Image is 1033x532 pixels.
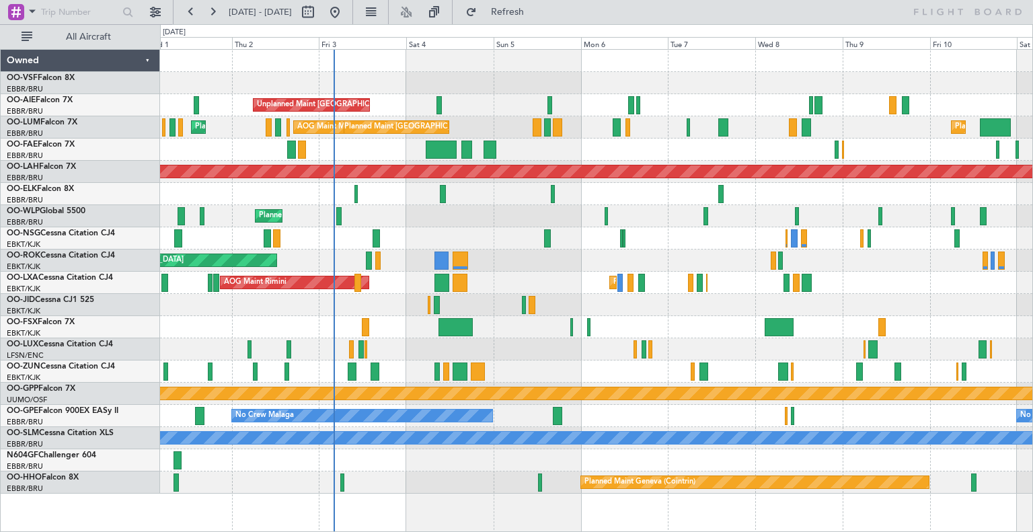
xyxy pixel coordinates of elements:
a: EBKT/KJK [7,262,40,272]
a: OO-LUXCessna Citation CJ4 [7,340,113,348]
a: EBBR/BRU [7,106,43,116]
span: OO-NSG [7,229,40,237]
div: No Crew Malaga [235,406,294,426]
div: Unplanned Maint [GEOGRAPHIC_DATA] ([GEOGRAPHIC_DATA]) [257,95,478,115]
a: OO-FAEFalcon 7X [7,141,75,149]
div: Tue 7 [668,37,755,49]
div: Wed 1 [145,37,232,49]
a: OO-LAHFalcon 7X [7,163,76,171]
div: AOG Maint Melsbroek Air Base [297,117,405,137]
div: Planned Maint Milan (Linate) [259,206,356,226]
a: LFSN/ENC [7,350,44,360]
a: N604GFChallenger 604 [7,451,96,459]
span: Refresh [480,7,536,17]
div: Sun 5 [494,37,581,49]
span: OO-LUM [7,118,40,126]
div: Thu 2 [232,37,319,49]
a: OO-SLMCessna Citation XLS [7,429,114,437]
a: EBBR/BRU [7,151,43,161]
a: EBBR/BRU [7,84,43,94]
span: OO-GPE [7,407,38,415]
a: EBKT/KJK [7,239,40,250]
span: OO-ELK [7,185,37,193]
span: OO-VSF [7,74,38,82]
a: EBBR/BRU [7,461,43,471]
button: All Aircraft [15,26,146,48]
a: OO-NSGCessna Citation CJ4 [7,229,115,237]
div: Planned Maint Kortrijk-[GEOGRAPHIC_DATA] [613,272,770,293]
button: Refresh [459,1,540,23]
a: EBKT/KJK [7,328,40,338]
a: EBBR/BRU [7,195,43,205]
span: All Aircraft [35,32,142,42]
a: OO-AIEFalcon 7X [7,96,73,104]
a: OO-ELKFalcon 8X [7,185,74,193]
div: Planned Maint [GEOGRAPHIC_DATA] ([GEOGRAPHIC_DATA] National) [344,117,588,137]
span: OO-GPP [7,385,38,393]
a: OO-ZUNCessna Citation CJ4 [7,363,115,371]
a: EBBR/BRU [7,417,43,427]
span: OO-FAE [7,141,38,149]
span: N604GF [7,451,38,459]
span: OO-SLM [7,429,39,437]
div: Sat 4 [406,37,494,49]
div: AOG Maint Rimini [224,272,286,293]
a: UUMO/OSF [7,395,47,405]
a: OO-LUMFalcon 7X [7,118,77,126]
div: Mon 6 [581,37,668,49]
div: Fri 3 [319,37,406,49]
a: EBKT/KJK [7,284,40,294]
a: EBBR/BRU [7,217,43,227]
div: Planned Maint [GEOGRAPHIC_DATA] ([GEOGRAPHIC_DATA] National) [195,117,438,137]
a: EBBR/BRU [7,128,43,139]
span: OO-WLP [7,207,40,215]
span: OO-ROK [7,252,40,260]
a: OO-GPEFalcon 900EX EASy II [7,407,118,415]
span: OO-HHO [7,473,42,482]
div: [DATE] [163,27,186,38]
a: OO-HHOFalcon 8X [7,473,79,482]
span: OO-LAH [7,163,39,171]
div: Planned Maint Geneva (Cointrin) [584,472,695,492]
span: OO-JID [7,296,35,304]
input: Trip Number [41,2,118,22]
span: [DATE] - [DATE] [229,6,292,18]
div: Fri 10 [930,37,1018,49]
span: OO-LXA [7,274,38,282]
a: OO-ROKCessna Citation CJ4 [7,252,115,260]
a: EBBR/BRU [7,173,43,183]
a: OO-GPPFalcon 7X [7,385,75,393]
a: EBBR/BRU [7,484,43,494]
a: OO-JIDCessna CJ1 525 [7,296,94,304]
span: OO-LUX [7,340,38,348]
div: Thu 9 [843,37,930,49]
a: EBKT/KJK [7,306,40,316]
a: OO-WLPGlobal 5500 [7,207,85,215]
a: EBBR/BRU [7,439,43,449]
span: OO-ZUN [7,363,40,371]
span: OO-AIE [7,96,36,104]
a: OO-LXACessna Citation CJ4 [7,274,113,282]
a: OO-VSFFalcon 8X [7,74,75,82]
div: Wed 8 [755,37,843,49]
a: EBKT/KJK [7,373,40,383]
a: OO-FSXFalcon 7X [7,318,75,326]
span: OO-FSX [7,318,38,326]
